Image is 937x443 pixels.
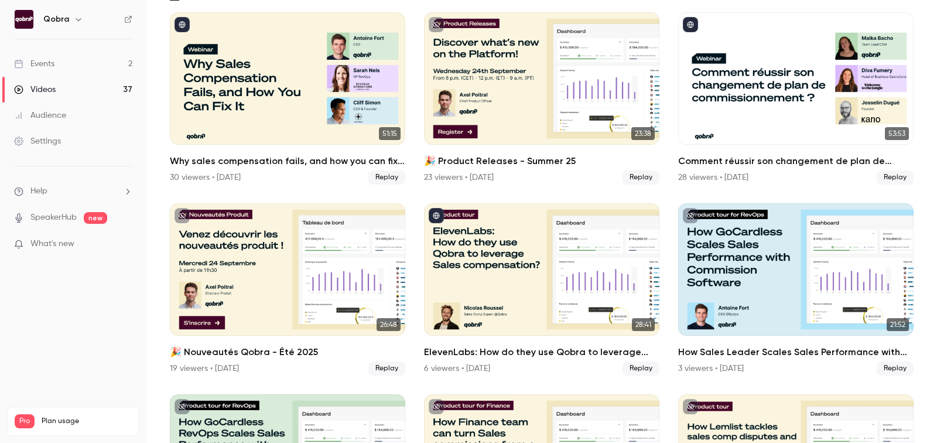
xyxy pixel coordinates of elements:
[30,212,77,224] a: SpeakerHub
[30,238,74,250] span: What's new
[887,318,909,331] span: 21:52
[678,345,914,359] h2: How Sales Leader Scales Sales Performance with commission software
[885,127,909,140] span: 53:53
[15,10,33,29] img: Qobra
[14,58,54,70] div: Events
[14,110,66,121] div: Audience
[170,203,405,376] a: 26:48🎉 Nouveautés Qobra - Été 202519 viewers • [DATE]Replay
[424,345,659,359] h2: ElevenLabs: How do they use Qobra to leverage Sales compensation?
[170,363,239,374] div: 19 viewers • [DATE]
[14,84,56,96] div: Videos
[368,171,405,185] span: Replay
[678,203,914,376] li: How Sales Leader Scales Sales Performance with commission software
[683,399,698,414] button: unpublished
[42,417,132,426] span: Plan usage
[683,208,698,223] button: unpublished
[632,318,655,331] span: 28:41
[424,203,659,376] a: 28:41ElevenLabs: How do they use Qobra to leverage Sales compensation?6 viewers • [DATE]Replay
[43,13,69,25] h6: Qobra
[84,212,107,224] span: new
[678,203,914,376] a: 21:52How Sales Leader Scales Sales Performance with commission software3 viewers • [DATE]Replay
[377,318,401,331] span: 26:48
[424,172,494,183] div: 23 viewers • [DATE]
[424,154,659,168] h2: 🎉 Product Releases - Summer 25
[30,185,47,197] span: Help
[170,12,405,185] li: Why sales compensation fails, and how you can fix it
[368,362,405,376] span: Replay
[429,17,444,32] button: unpublished
[623,362,659,376] span: Replay
[877,171,914,185] span: Replay
[14,135,61,147] div: Settings
[170,154,405,168] h2: Why sales compensation fails, and how you can fix it
[170,12,405,185] a: 51:15Why sales compensation fails, and how you can fix it30 viewers • [DATE]Replay
[424,363,490,374] div: 6 viewers • [DATE]
[14,185,132,197] li: help-dropdown-opener
[175,17,190,32] button: published
[15,414,35,428] span: Pro
[170,203,405,376] li: 🎉 Nouveautés Qobra - Été 2025
[623,171,659,185] span: Replay
[424,203,659,376] li: ElevenLabs: How do they use Qobra to leverage Sales compensation?
[631,127,655,140] span: 23:38
[379,127,401,140] span: 51:15
[678,12,914,185] li: Comment réussir son changement de plan de commissionnement ?
[429,208,444,223] button: published
[678,154,914,168] h2: Comment réussir son changement de plan de commissionnement ?
[175,208,190,223] button: unpublished
[424,12,659,185] li: 🎉 Product Releases - Summer 25
[424,12,659,185] a: 23:38🎉 Product Releases - Summer 2523 viewers • [DATE]Replay
[678,363,744,374] div: 3 viewers • [DATE]
[170,172,241,183] div: 30 viewers • [DATE]
[678,172,748,183] div: 28 viewers • [DATE]
[678,12,914,185] a: 53:53Comment réussir son changement de plan de commissionnement ?28 viewers • [DATE]Replay
[170,345,405,359] h2: 🎉 Nouveautés Qobra - Été 2025
[683,17,698,32] button: published
[877,362,914,376] span: Replay
[175,399,190,414] button: unpublished
[429,399,444,414] button: unpublished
